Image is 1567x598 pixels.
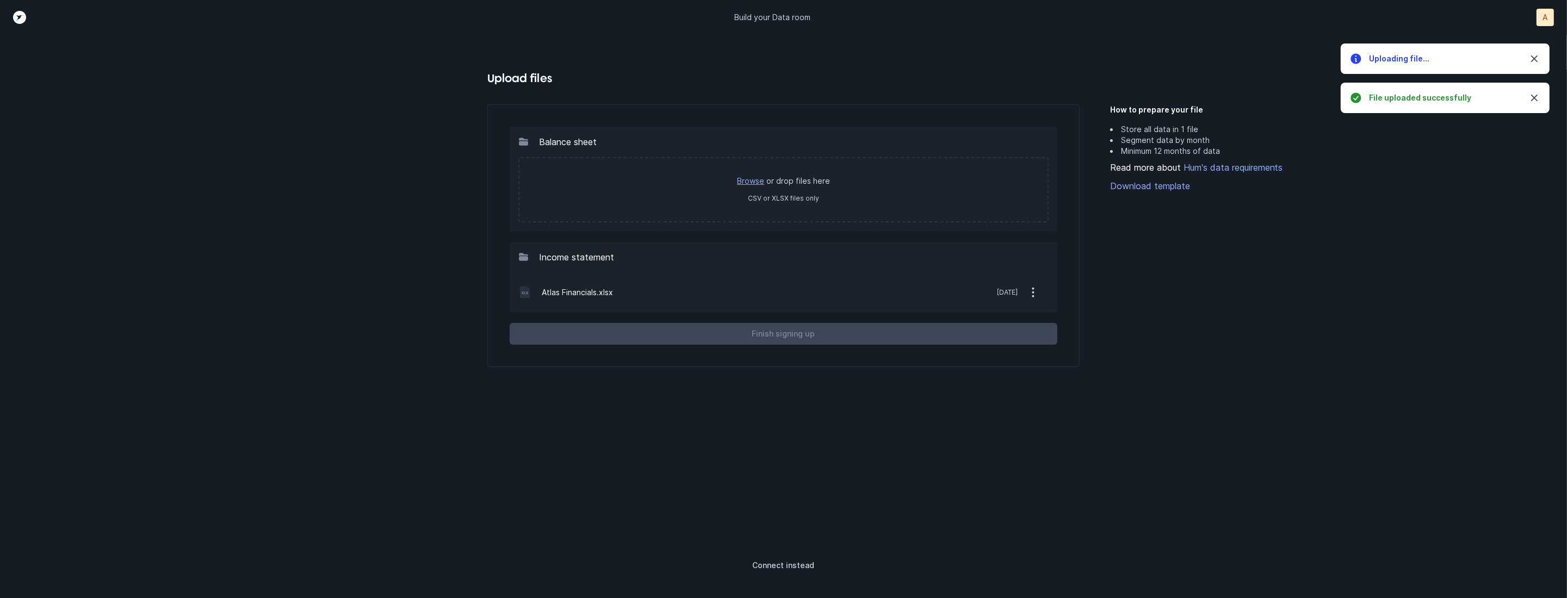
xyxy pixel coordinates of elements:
[1369,92,1519,103] h5: File uploaded successfully
[748,194,819,202] label: CSV or XLSX files only
[487,70,1079,87] h4: Upload files
[1110,124,1436,135] li: Store all data in 1 file
[530,176,1036,186] p: or drop files here
[1181,162,1283,173] a: Hum's data requirements
[1537,9,1554,26] button: A
[539,135,597,148] p: Balance sheet
[752,327,815,340] p: Finish signing up
[1110,135,1436,146] li: Segment data by month
[1110,179,1436,192] a: Download template
[997,288,1018,297] p: [DATE]
[509,555,1057,576] button: Connect instead
[1110,146,1436,157] li: Minimum 12 months of data
[735,12,811,23] p: Build your Data room
[1369,53,1519,64] h5: Uploading file...
[510,323,1057,345] button: Finish signing up
[542,286,613,299] p: Atlas Financials.xlsx
[539,251,614,264] p: Income statement
[1543,12,1548,23] p: A
[737,176,764,185] a: Browse
[1110,104,1436,115] h5: How to prepare your file
[752,559,814,572] p: Connect instead
[1110,161,1436,174] div: Read more about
